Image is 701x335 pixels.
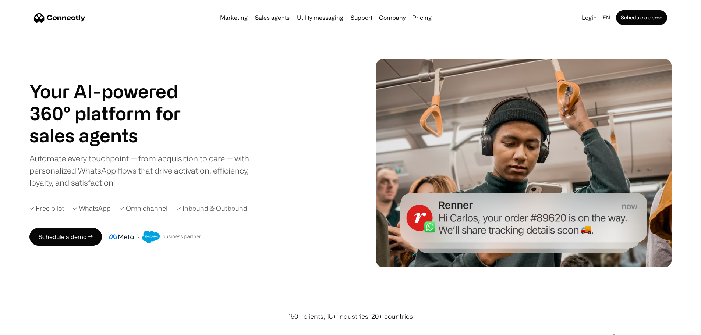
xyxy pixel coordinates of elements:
[29,152,261,189] div: Automate every touchpoint — from acquisition to care — with personalized WhatsApp flows that driv...
[409,15,435,21] a: Pricing
[603,13,610,23] div: en
[34,12,85,23] a: home
[109,231,201,243] img: Meta and Salesforce business partner badge.
[29,124,199,146] div: carousel
[7,321,44,332] aside: Language selected: English
[29,124,199,146] div: 1 of 4
[29,203,64,213] div: ✓ Free pilot
[252,15,293,21] a: Sales agents
[294,15,346,21] a: Utility messaging
[29,124,199,146] h1: sales agents
[288,311,413,321] div: 150+ clients, 15+ industries, 20+ countries
[217,15,251,21] a: Marketing
[379,13,406,23] div: Company
[616,10,667,25] a: Schedule a demo
[176,203,247,213] div: ✓ Inbound & Outbound
[29,228,102,246] a: Schedule a demo →
[73,203,111,213] div: ✓ WhatsApp
[348,15,375,21] a: Support
[15,322,44,332] ul: Language list
[579,13,600,23] a: Login
[29,80,199,124] h1: Your AI-powered 360° platform for
[377,13,408,23] div: Company
[120,203,167,213] div: ✓ Omnichannel
[600,13,615,23] div: en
